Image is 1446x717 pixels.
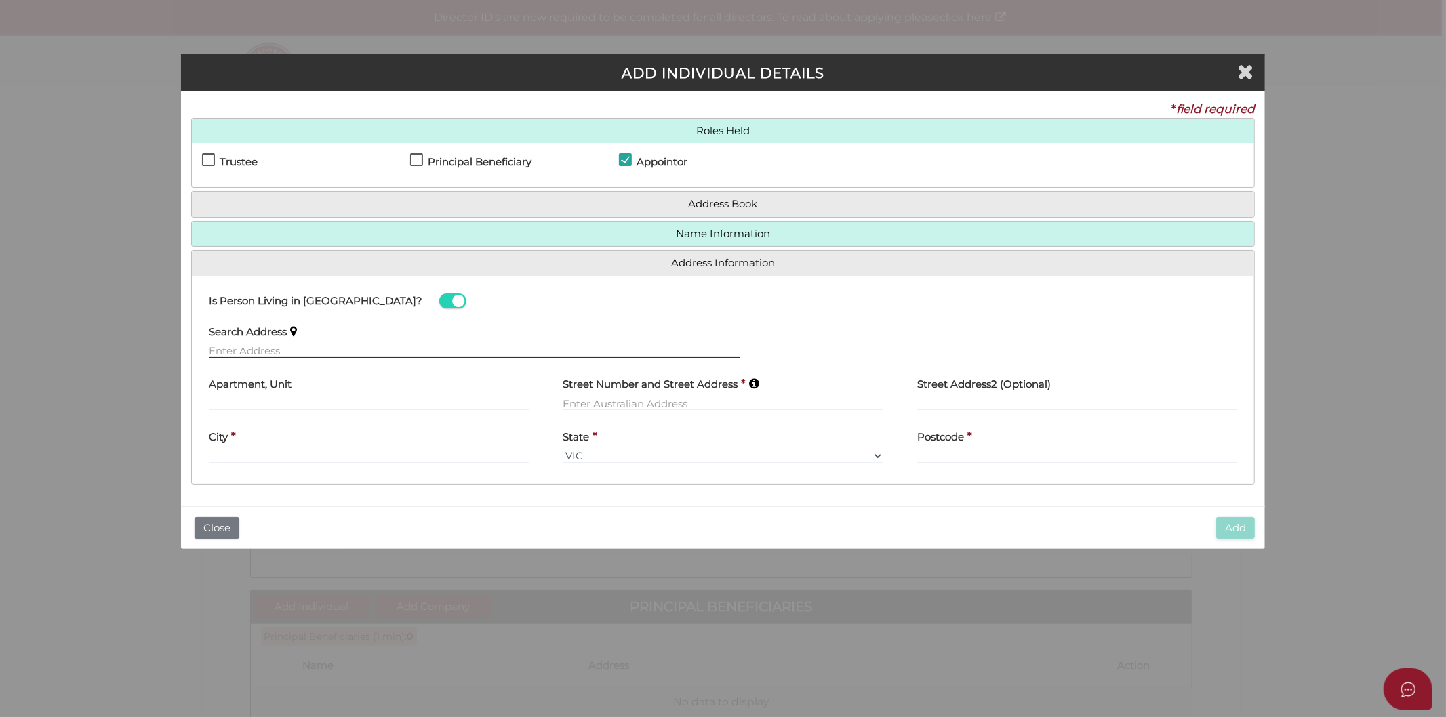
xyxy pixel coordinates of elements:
input: Enter Address [209,344,740,358]
a: Address Information [202,258,1245,269]
h4: Search Address [209,327,287,338]
h4: Street Number and Street Address [563,379,738,390]
a: Name Information [202,228,1245,240]
input: Enter Australian Address [563,396,883,411]
h4: Is Person Living in [GEOGRAPHIC_DATA]? [209,295,422,307]
button: Add [1216,517,1255,539]
button: Close [195,517,239,539]
h4: City [209,432,228,443]
h4: Apartment, Unit [209,379,292,390]
i: Keep typing in your address(including suburb) until it appears [749,377,759,389]
i: Keep typing in your address(including suburb) until it appears [290,325,297,337]
button: Open asap [1384,668,1432,710]
h4: Street Address2 (Optional) [917,379,1051,390]
h4: Postcode [917,432,964,443]
h4: State [563,432,589,443]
